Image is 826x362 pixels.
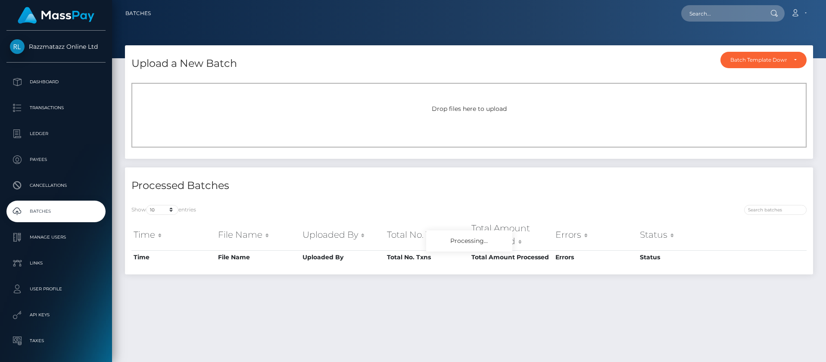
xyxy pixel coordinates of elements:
[131,250,216,264] th: Time
[10,205,102,218] p: Batches
[10,231,102,244] p: Manage Users
[131,220,216,250] th: Time
[10,257,102,270] p: Links
[300,220,385,250] th: Uploaded By
[131,56,237,71] h4: Upload a New Batch
[10,101,102,114] p: Transactions
[6,227,106,248] a: Manage Users
[18,7,94,24] img: MassPay Logo
[10,308,102,321] p: API Keys
[638,250,722,264] th: Status
[216,220,300,250] th: File Name
[131,178,463,193] h4: Processed Batches
[10,127,102,140] p: Ledger
[681,5,762,22] input: Search...
[553,250,638,264] th: Errors
[6,278,106,300] a: User Profile
[131,205,196,215] label: Show entries
[6,304,106,326] a: API Keys
[720,52,807,68] button: Batch Template Download
[638,220,722,250] th: Status
[10,334,102,347] p: Taxes
[469,250,554,264] th: Total Amount Processed
[216,250,300,264] th: File Name
[10,283,102,296] p: User Profile
[10,76,102,88] p: Dashboard
[6,97,106,119] a: Transactions
[6,252,106,274] a: Links
[6,149,106,170] a: Payees
[300,250,385,264] th: Uploaded By
[385,220,469,250] th: Total No. Txns
[426,230,512,252] div: Processing...
[10,179,102,192] p: Cancellations
[6,123,106,145] a: Ledger
[6,71,106,93] a: Dashboard
[146,205,178,215] select: Showentries
[6,175,106,196] a: Cancellations
[6,330,106,352] a: Taxes
[385,250,469,264] th: Total No. Txns
[10,39,25,54] img: Razzmatazz Online Ltd
[125,4,151,22] a: Batches
[6,43,106,50] span: Razzmatazz Online Ltd
[730,57,787,63] div: Batch Template Download
[10,153,102,166] p: Payees
[432,105,507,113] span: Drop files here to upload
[553,220,638,250] th: Errors
[469,220,554,250] th: Total Amount Processed
[744,205,807,215] input: Search batches
[6,201,106,222] a: Batches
